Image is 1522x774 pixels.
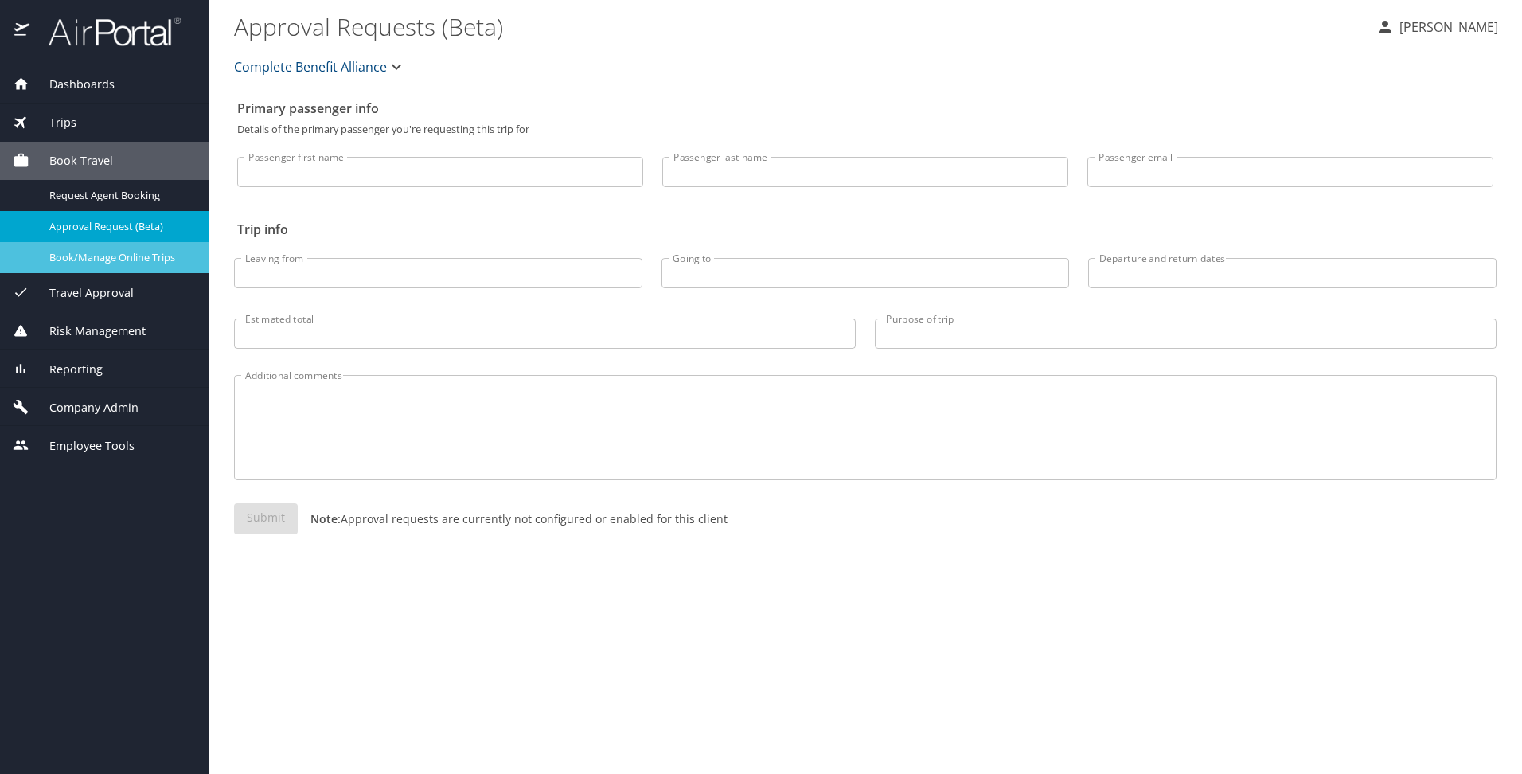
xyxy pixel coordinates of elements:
[29,152,113,170] span: Book Travel
[49,219,189,234] span: Approval Request (Beta)
[49,250,189,265] span: Book/Manage Online Trips
[237,217,1493,242] h2: Trip info
[29,76,115,93] span: Dashboards
[1395,18,1498,37] p: [PERSON_NAME]
[29,114,76,131] span: Trips
[298,510,728,527] p: Approval requests are currently not configured or enabled for this client
[1369,13,1504,41] button: [PERSON_NAME]
[14,16,31,47] img: icon-airportal.png
[310,511,341,526] strong: Note:
[29,361,103,378] span: Reporting
[29,284,134,302] span: Travel Approval
[228,51,412,83] button: Complete Benefit Alliance
[49,188,189,203] span: Request Agent Booking
[29,437,135,455] span: Employee Tools
[237,124,1493,135] p: Details of the primary passenger you're requesting this trip for
[29,399,139,416] span: Company Admin
[234,2,1363,51] h1: Approval Requests (Beta)
[31,16,181,47] img: airportal-logo.png
[237,96,1493,121] h2: Primary passenger info
[29,322,146,340] span: Risk Management
[234,56,387,78] span: Complete Benefit Alliance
